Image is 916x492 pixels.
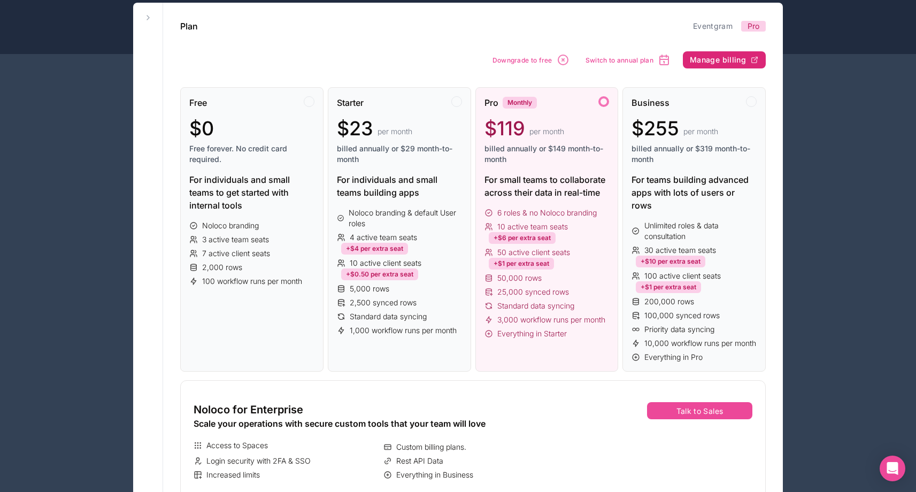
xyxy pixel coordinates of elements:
[529,126,564,137] span: per month
[644,245,716,256] span: 30 active team seats
[582,50,674,70] button: Switch to annual plan
[632,143,757,165] span: billed annually or $319 month-to-month
[636,256,705,267] div: +$10 per extra seat
[644,338,756,349] span: 10,000 workflow runs per month
[644,352,703,363] span: Everything in Pro
[497,247,570,258] span: 50 active client seats
[350,232,417,243] span: 4 active team seats
[396,470,473,480] span: Everything in Business
[341,243,408,255] div: +$4 per extra seat
[189,173,314,212] div: For individuals and small teams to get started with internal tools
[202,276,302,287] span: 100 workflow runs per month
[341,268,418,280] div: +$0.50 per extra seat
[644,310,720,321] span: 100,000 synced rows
[492,56,552,64] span: Downgrade to free
[189,143,314,165] span: Free forever. No credit card required.
[484,118,525,139] span: $119
[202,234,269,245] span: 3 active team seats
[644,271,721,281] span: 100 active client seats
[194,417,568,430] div: Scale your operations with secure custom tools that your team will love
[202,262,242,273] span: 2,000 rows
[202,220,259,231] span: Noloco branding
[350,311,427,322] span: Standard data syncing
[647,402,752,419] button: Talk to Sales
[644,324,714,335] span: Priority data syncing
[497,301,574,311] span: Standard data syncing
[484,173,610,199] div: For small teams to collaborate across their data in real-time
[748,21,759,32] span: Pro
[683,51,766,68] button: Manage billing
[206,470,260,480] span: Increased limits
[497,287,569,297] span: 25,000 synced rows
[586,56,653,64] span: Switch to annual plan
[337,118,373,139] span: $23
[337,173,462,199] div: For individuals and small teams building apps
[202,248,270,259] span: 7 active client seats
[683,126,718,137] span: per month
[396,442,466,452] span: Custom billing plans.
[503,97,537,109] div: Monthly
[350,325,457,336] span: 1,000 workflow runs per month
[497,273,542,283] span: 50,000 rows
[497,314,605,325] span: 3,000 workflow runs per month
[489,258,554,270] div: +$1 per extra seat
[206,440,268,451] span: Access to Spaces
[497,328,567,339] span: Everything in Starter
[396,456,443,466] span: Rest API Data
[632,173,757,212] div: For teams building advanced apps with lots of users or rows
[644,296,694,307] span: 200,000 rows
[337,143,462,165] span: billed annually or $29 month-to-month
[180,20,198,33] h1: Plan
[484,143,610,165] span: billed annually or $149 month-to-month
[206,456,311,466] span: Login security with 2FA & SSO
[350,297,417,308] span: 2,500 synced rows
[484,96,498,109] span: Pro
[194,402,303,417] span: Noloco for Enterprise
[489,232,556,244] div: +$6 per extra seat
[189,96,207,109] span: Free
[632,96,669,109] span: Business
[350,258,421,268] span: 10 active client seats
[489,50,573,70] button: Downgrade to free
[378,126,412,137] span: per month
[497,221,568,232] span: 10 active team seats
[690,55,746,65] span: Manage billing
[189,118,214,139] span: $0
[636,281,701,293] div: +$1 per extra seat
[644,220,757,242] span: Unlimited roles & data consultation
[337,96,364,109] span: Starter
[350,283,389,294] span: 5,000 rows
[632,118,679,139] span: $255
[497,207,597,218] span: 6 roles & no Noloco branding
[693,21,733,30] a: Eventgram
[880,456,905,481] div: Open Intercom Messenger
[349,207,461,229] span: Noloco branding & default User roles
